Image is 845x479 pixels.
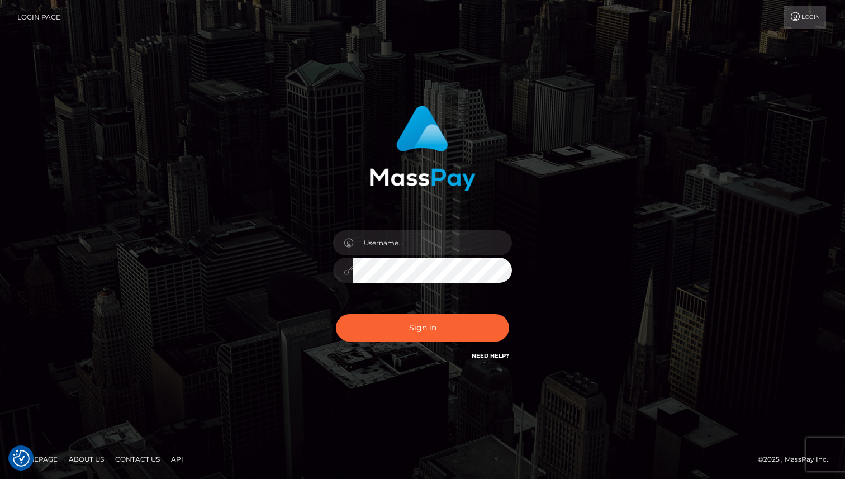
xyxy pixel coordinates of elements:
a: API [167,450,188,468]
input: Username... [353,230,512,255]
a: Need Help? [472,352,509,359]
button: Sign in [336,314,509,342]
div: © 2025 , MassPay Inc. [758,453,837,466]
a: Login [784,6,826,29]
img: MassPay Login [369,106,476,191]
a: About Us [64,450,108,468]
img: Revisit consent button [13,450,30,467]
a: Homepage [12,450,62,468]
a: Contact Us [111,450,164,468]
button: Consent Preferences [13,450,30,467]
a: Login Page [17,6,60,29]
